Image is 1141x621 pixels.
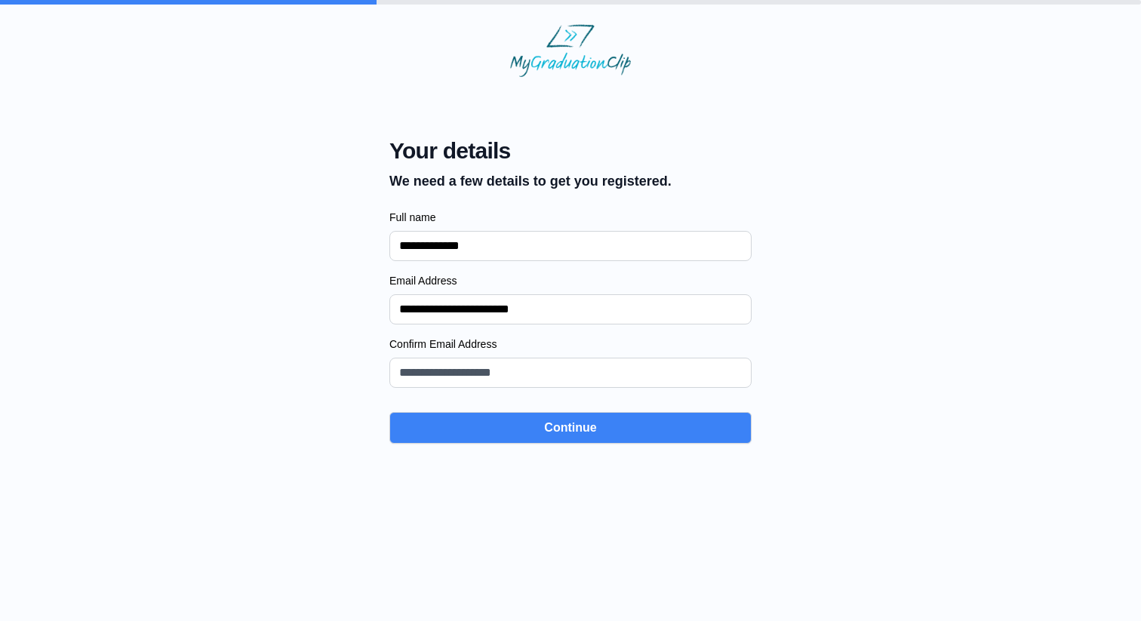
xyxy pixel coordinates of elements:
[389,171,672,192] p: We need a few details to get you registered.
[389,210,752,225] label: Full name
[510,24,631,77] img: MyGraduationClip
[389,412,752,444] button: Continue
[389,273,752,288] label: Email Address
[389,337,752,352] label: Confirm Email Address
[389,137,672,164] span: Your details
